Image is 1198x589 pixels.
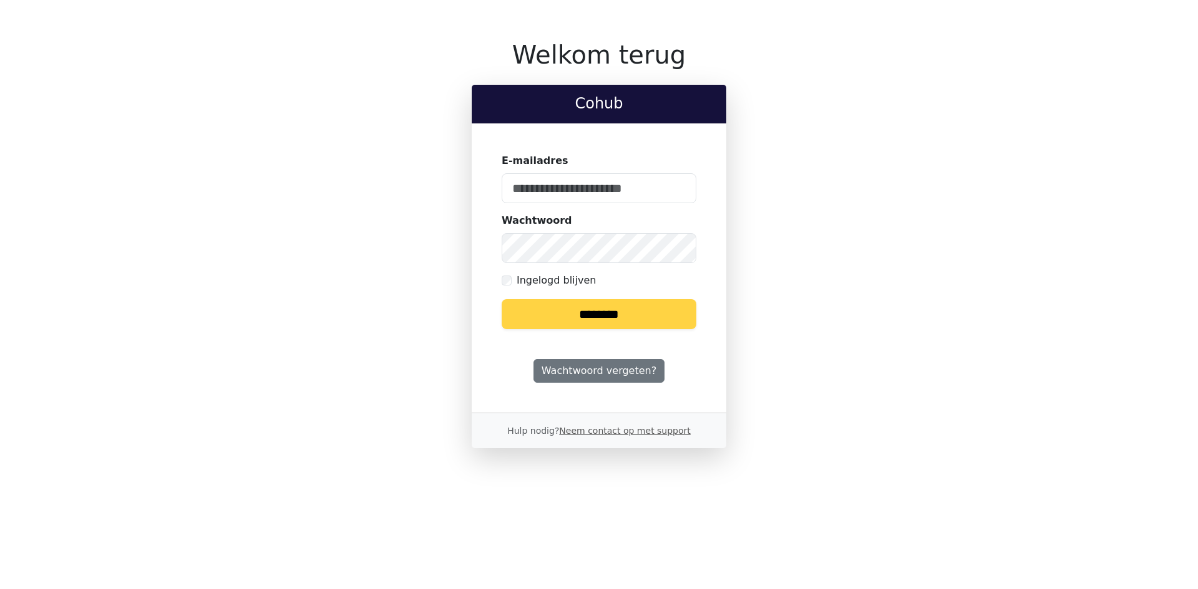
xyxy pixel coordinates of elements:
[507,426,691,436] small: Hulp nodig?
[502,213,572,228] label: Wachtwoord
[482,95,716,113] h2: Cohub
[533,359,665,383] a: Wachtwoord vergeten?
[502,153,568,168] label: E-mailadres
[559,426,690,436] a: Neem contact op met support
[517,273,596,288] label: Ingelogd blijven
[472,40,726,70] h1: Welkom terug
